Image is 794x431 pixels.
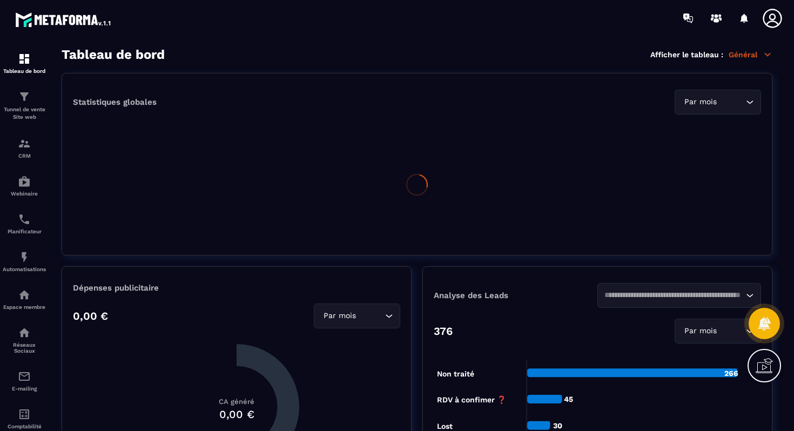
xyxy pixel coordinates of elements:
[650,50,723,59] p: Afficher le tableau :
[18,137,31,150] img: formation
[3,362,46,400] a: emailemailE-mailing
[73,283,400,293] p: Dépenses publicitaire
[321,310,358,322] span: Par mois
[604,289,743,301] input: Search for option
[3,68,46,74] p: Tableau de bord
[3,423,46,429] p: Comptabilité
[18,175,31,188] img: automations
[3,243,46,280] a: automationsautomationsAutomatisations
[3,167,46,205] a: automationsautomationsWebinaire
[437,369,474,378] tspan: Non traité
[3,280,46,318] a: automationsautomationsEspace membre
[18,90,31,103] img: formation
[3,205,46,243] a: schedulerschedulerPlanificateur
[3,153,46,159] p: CRM
[15,10,112,29] img: logo
[3,304,46,310] p: Espace membre
[437,395,507,405] tspan: RDV à confimer ❓
[434,291,597,300] p: Analyse des Leads
[3,342,46,354] p: Réseaux Sociaux
[18,288,31,301] img: automations
[18,370,31,383] img: email
[682,325,719,337] span: Par mois
[675,319,761,344] div: Search for option
[18,52,31,65] img: formation
[358,310,382,322] input: Search for option
[73,97,157,107] p: Statistiques globales
[62,47,165,62] h3: Tableau de bord
[3,129,46,167] a: formationformationCRM
[719,96,743,108] input: Search for option
[3,191,46,197] p: Webinaire
[682,96,719,108] span: Par mois
[675,90,761,115] div: Search for option
[18,213,31,226] img: scheduler
[18,326,31,339] img: social-network
[314,304,400,328] div: Search for option
[3,386,46,392] p: E-mailing
[18,251,31,264] img: automations
[3,318,46,362] a: social-networksocial-networkRéseaux Sociaux
[3,228,46,234] p: Planificateur
[3,44,46,82] a: formationformationTableau de bord
[719,325,743,337] input: Search for option
[3,266,46,272] p: Automatisations
[73,309,108,322] p: 0,00 €
[729,50,772,59] p: Général
[3,82,46,129] a: formationformationTunnel de vente Site web
[18,408,31,421] img: accountant
[437,422,453,430] tspan: Lost
[597,283,761,308] div: Search for option
[434,325,453,338] p: 376
[3,106,46,121] p: Tunnel de vente Site web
